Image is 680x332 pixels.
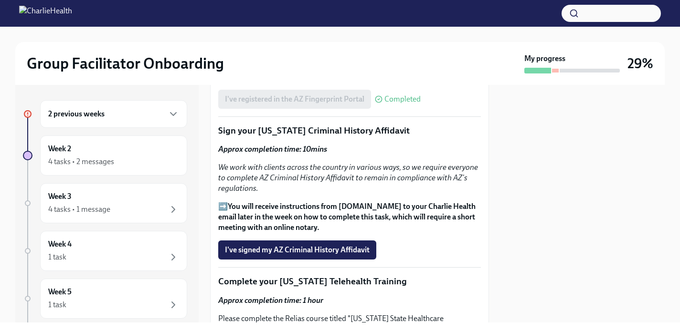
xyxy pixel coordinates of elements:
[48,109,105,119] h6: 2 previous weeks
[48,156,114,167] div: 4 tasks • 2 messages
[218,296,323,305] strong: Approx completion time: 1 hour
[384,95,421,103] span: Completed
[218,163,478,193] em: We work with clients across the country in various ways, so we require everyone to complete AZ Cr...
[627,55,653,72] h3: 29%
[48,300,66,310] div: 1 task
[40,100,187,128] div: 2 previous weeks
[27,54,224,73] h2: Group Facilitator Onboarding
[48,144,71,154] h6: Week 2
[48,191,72,202] h6: Week 3
[48,287,72,297] h6: Week 5
[218,275,481,288] p: Complete your [US_STATE] Telehealth Training
[48,252,66,262] div: 1 task
[218,124,481,137] p: Sign your [US_STATE] Criminal History Affidavit
[218,201,481,233] p: ➡️
[48,204,110,215] div: 4 tasks • 1 message
[48,239,72,249] h6: Week 4
[23,135,187,176] a: Week 24 tasks • 2 messages
[225,245,370,255] span: I've signed my AZ Criminal History Affidavit
[23,279,187,319] a: Week 51 task
[524,53,565,64] strong: My progress
[19,6,72,21] img: CharlieHealth
[23,183,187,223] a: Week 34 tasks • 1 message
[23,231,187,271] a: Week 41 task
[218,202,476,232] strong: You will receive instructions from [DOMAIN_NAME] to your Charlie Health email later in the week o...
[218,145,327,154] strong: Approx completion time: 10mins
[218,240,376,259] button: I've signed my AZ Criminal History Affidavit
